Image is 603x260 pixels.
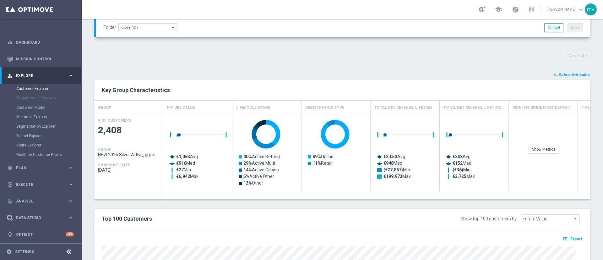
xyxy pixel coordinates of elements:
[176,154,190,159] tspan: €1,063
[66,232,74,236] div: +10
[68,73,74,79] i: keyboard_arrow_right
[176,167,191,172] text: Min
[16,199,68,203] span: Analyze
[94,115,163,192] div: Press SPACE to select this row.
[16,150,81,159] div: Realtime Customer Profile
[562,235,583,243] button: open_in_browser Export
[98,152,160,157] span: NEW 2025 Silver Attivi_ ggr >=150_con saldo
[243,167,279,172] text: Active Casino
[7,165,68,171] div: Plan
[453,167,463,173] tspan: (€36)
[243,161,252,166] tspan: 29%
[16,141,81,150] div: Visits Explorer
[236,102,270,113] h4: Lifecycle Stage
[383,161,402,166] text: Med
[16,51,74,67] a: Mission Control
[374,102,432,113] h4: Total Net Revenue, Lifetime
[7,165,74,170] button: gps_fixed Plan keyboard_arrow_right
[102,215,378,223] h2: Top 100 Customers
[16,131,81,141] div: Funnel Explorer
[559,73,590,77] span: Select Attributes
[98,148,111,152] h4: GROUP
[305,102,344,113] h4: Registration Type
[7,226,74,243] div: Optibot
[453,161,463,166] tspan: €152
[103,25,116,30] label: Folder
[453,154,463,159] tspan: €202
[383,167,410,173] text: Min
[16,133,65,138] a: Funnel Explorer
[176,174,198,179] text: Max
[7,232,13,237] i: lightbulb
[547,5,585,14] a: [PERSON_NAME]keyboard_arrow_down
[98,118,131,123] h4: # OF CUSTOMERS
[453,174,475,179] text: Max
[513,102,571,113] h4: Months Since First Deposit
[98,124,160,136] span: 2,408
[553,71,590,78] button: playlist_add_check Select Attributes
[383,154,397,159] tspan: €2,053
[453,174,466,179] tspan: €3,725
[585,3,597,15] div: mv
[68,181,74,187] i: keyboard_arrow_right
[7,215,74,220] button: Data Studio keyboard_arrow_right
[453,154,470,159] text: Avg
[529,145,559,154] div: Show Metrics
[7,182,74,187] button: play_circle_outline Execute keyboard_arrow_right
[243,154,252,159] tspan: 40%
[495,6,502,13] span: school
[15,250,34,254] a: Settings
[243,174,274,179] text: Active Other
[16,93,81,103] div: Target Group Discovery
[16,86,65,91] a: Customer Explorer
[553,73,558,77] i: playlist_add_check
[7,199,74,204] button: track_changes Analyze keyboard_arrow_right
[243,167,252,172] tspan: 14%
[383,154,405,159] text: Avg
[98,102,111,113] h4: GROUP
[243,180,252,185] tspan: 12%
[7,198,68,204] div: Analyze
[7,57,74,62] button: Mission Control
[383,161,394,166] tspan: €948
[16,34,74,51] a: Dashboard
[312,154,321,159] tspan: 89%
[16,122,81,131] div: Segmentation Explorer
[568,23,583,32] button: Save
[7,215,68,221] div: Data Studio
[16,74,68,78] span: Explore
[16,183,68,186] span: Execute
[7,198,13,204] i: track_changes
[16,124,65,129] a: Segmentation Explorer
[243,180,263,185] text: Other
[16,105,65,110] a: Customer Model
[6,249,12,255] i: settings
[7,73,68,79] div: Explore
[7,40,13,45] i: equalizer
[7,73,74,78] div: person_search Explore keyboard_arrow_right
[565,50,590,62] button: Generate
[7,232,74,237] button: lightbulb Optibot +10
[176,161,195,166] text: Med
[7,51,74,67] div: Mission Control
[167,102,195,113] h4: Future Value
[544,23,563,32] button: Cancel
[243,154,280,159] text: Active Betting
[16,103,81,112] div: Customer Model
[68,165,74,171] i: keyboard_arrow_right
[312,161,321,166] tspan: 11%
[7,165,13,171] i: gps_fixed
[453,167,470,173] text: Min
[16,166,68,170] span: Plan
[102,86,583,94] h2: Key Group Characteristics
[383,174,411,179] text: Max
[16,84,81,93] div: Customer Explorer
[570,237,582,241] span: Export
[16,112,81,122] div: Migration Explorer
[176,167,184,172] tspan: €27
